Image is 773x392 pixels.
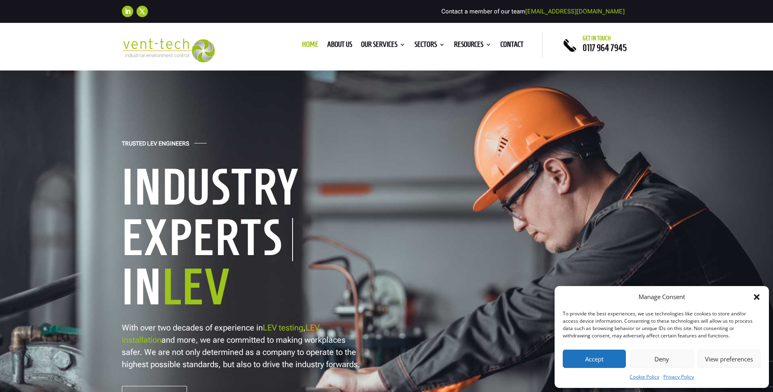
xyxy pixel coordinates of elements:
[630,350,693,368] button: Deny
[137,6,148,17] a: Follow on X
[663,372,694,382] a: Privacy Policy
[563,350,626,368] button: Accept
[162,260,231,313] span: LEV
[441,8,625,15] span: Contact a member of our team
[122,218,293,261] h1: Experts
[630,372,659,382] a: Cookie Policy
[414,42,445,51] a: Sectors
[454,42,491,51] a: Resources
[122,38,215,62] img: 2023-09-27T08_35_16.549ZVENT-TECH---Clear-background
[639,292,685,302] div: Manage Consent
[122,261,374,317] h1: In
[302,42,318,51] a: Home
[263,323,303,333] a: LEV testing
[698,350,761,368] button: View preferences
[583,43,627,53] a: 0117 964 7945
[563,310,760,339] div: To provide the best experiences, we use technologies like cookies to store and/or access device i...
[122,6,133,17] a: Follow on LinkedIn
[525,8,625,15] a: [EMAIL_ADDRESS][DOMAIN_NAME]
[122,140,189,151] h4: Trusted LEV Engineers
[122,161,374,217] h1: Industry
[327,42,352,51] a: About us
[122,322,362,370] p: With over two decades of experience in , and more, we are committed to making workplaces safer. W...
[583,35,611,42] span: Get in touch
[500,42,524,51] a: Contact
[753,293,761,301] div: Close dialog
[361,42,405,51] a: Our Services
